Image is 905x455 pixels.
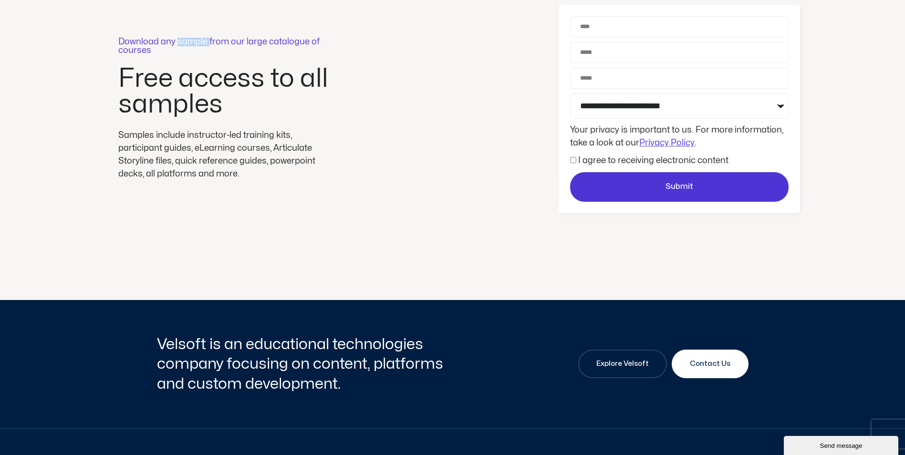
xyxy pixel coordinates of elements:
[690,358,730,370] span: Contact Us
[118,66,333,117] h2: Free access to all samples
[570,172,789,202] button: Submit
[578,156,728,165] label: I agree to receiving electronic content
[784,434,900,455] iframe: chat widget
[578,350,667,378] a: Explore Velsoft
[596,358,649,370] span: Explore Velsoft
[672,350,749,378] a: Contact Us
[157,334,450,394] h2: Velsoft is an educational technologies company focusing on content, platforms and custom developm...
[118,38,333,55] p: Download any sample from our large catalogue of courses
[118,129,333,180] div: Samples include instructor-led training kits, participant guides, eLearning courses, Articulate S...
[639,139,695,147] a: Privacy Policy
[666,181,693,193] span: Submit
[568,124,791,149] div: Your privacy is important to us. For more information, take a look at our .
